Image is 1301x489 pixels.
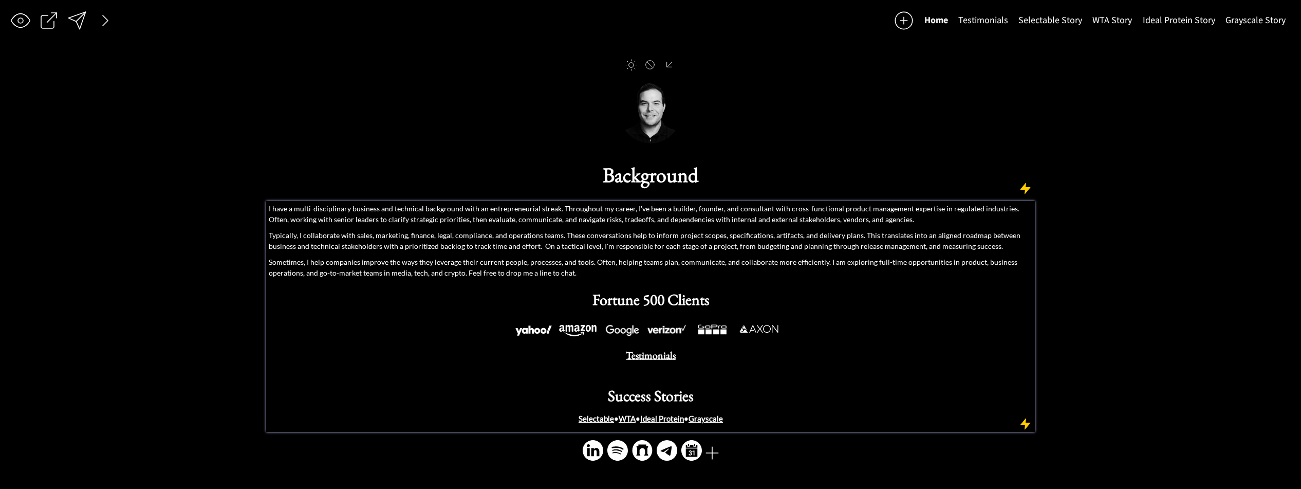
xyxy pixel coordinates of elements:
strong: Success Stories [608,386,694,406]
strong: • [579,414,619,423]
a: Selectable [579,414,614,423]
a: Ideal Protein [640,414,684,423]
button: Grayscale Story [1220,10,1291,31]
img: vz-2_1c_rgb_r.png [643,320,691,338]
button: Testimonials [953,10,1013,31]
strong: Background [603,161,698,188]
img: google-logo-white.png [604,323,641,338]
span: Testimonials [626,349,676,362]
button: Ideal Protein Story [1138,10,1220,31]
span: Sometimes, I help companies improve the ways they leverage their current people, processes, and t... [269,258,1017,277]
img: download.png [734,320,784,338]
p: I have a multi-disciplinary business and technical background with an entrepreneurial streak. Thr... [269,203,1032,225]
button: Selectable Story [1013,10,1087,31]
span: • [684,414,723,423]
a: WTA [619,414,636,423]
button: Home [919,10,953,31]
a: Grayscale [689,414,723,423]
a: Testimonials [626,352,676,360]
span: Fortune 500 Clients [592,289,710,310]
span: • [636,414,640,423]
img: 987578.png [691,320,734,338]
img: yahoo-logo.png [514,323,553,338]
button: WTA Story [1087,10,1137,31]
p: Typically, I collaborate with sales, marketing, finance, legal, compliance, and operations teams.... [269,230,1032,251]
img: 47b7bdac4285ee24654ca7d68cf06351.png [557,323,598,338]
